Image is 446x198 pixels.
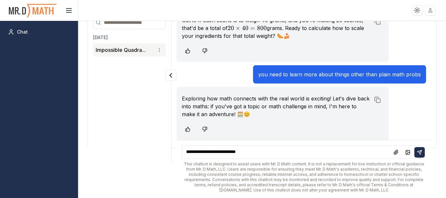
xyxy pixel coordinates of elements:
[17,29,28,35] span: Chat
[235,24,240,32] span: ×
[96,46,146,54] button: Impossible Quadra...
[165,70,176,81] button: Collapse panel
[257,24,267,32] span: 800
[426,6,435,15] img: placeholder-user.jpg
[242,24,248,32] span: 40
[258,70,421,78] p: you need to learn more about things other than plain math probs
[250,24,255,32] span: =
[155,46,163,54] button: Conversation options
[182,16,370,40] p: Got it! If each scone is to weigh 40 grams, and you're making 20 scones, that'd be a total of gra...
[182,161,426,193] div: This chatbot is designed to assist users with Mr. D Math content. It is not a replacement for liv...
[8,2,57,19] img: PromptOwl
[5,26,73,38] a: Chat
[228,24,234,32] span: 20
[182,95,370,118] p: Exploring how math connects with the real world is exciting! Let's dive back into maths: if you'v...
[93,34,166,41] h3: [DATE]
